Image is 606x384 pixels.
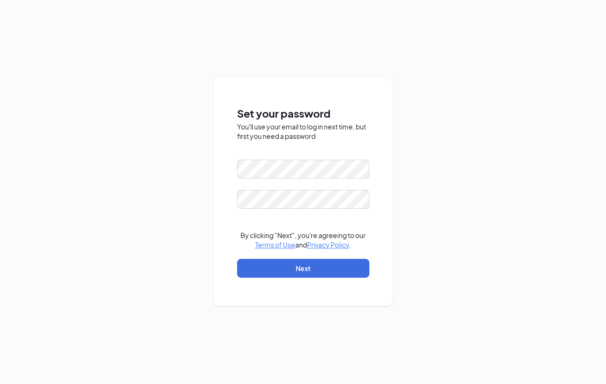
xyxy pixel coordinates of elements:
button: Next [237,259,369,278]
div: You'll use your email to log in next time, but first you need a password [237,122,369,141]
span: Set your password [237,105,369,122]
a: Privacy Policy [307,240,349,249]
div: By clicking "Next", you're agreeing to our and . [237,230,369,249]
a: Terms of Use [255,240,295,249]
